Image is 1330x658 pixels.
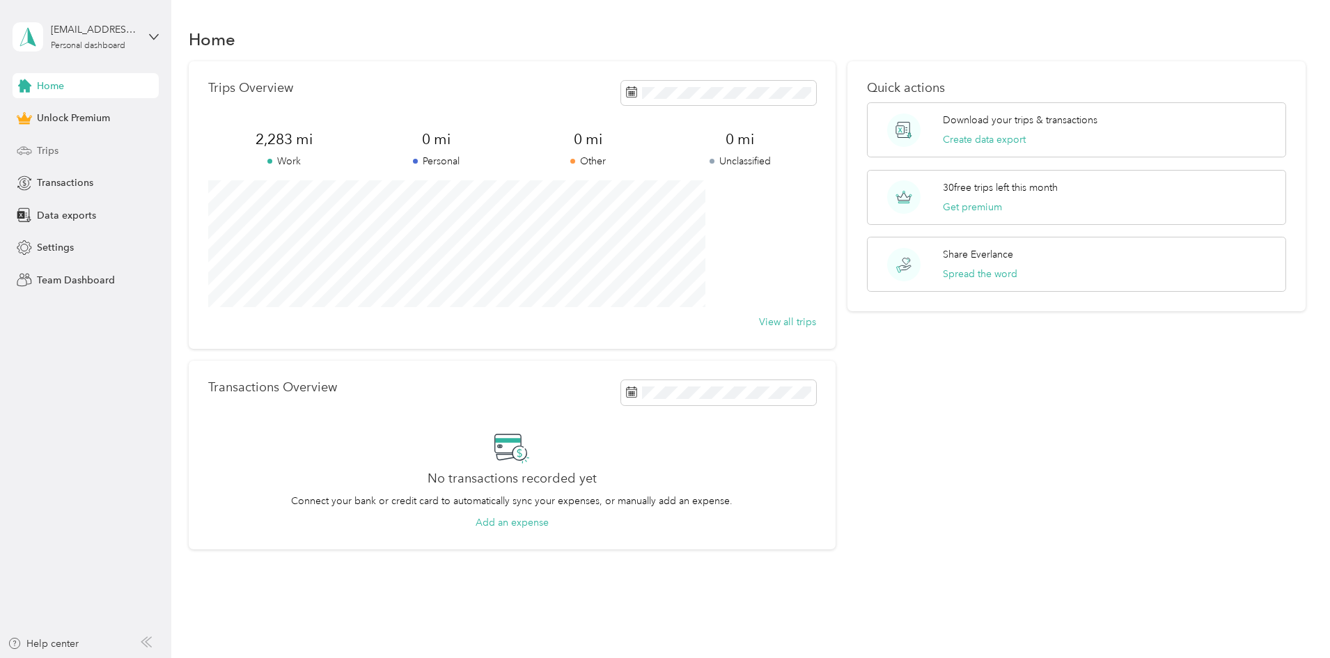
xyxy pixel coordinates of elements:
h2: No transactions recorded yet [428,471,597,486]
p: Download your trips & transactions [943,113,1097,127]
p: Transactions Overview [208,380,337,395]
p: Other [512,154,664,169]
span: Transactions [37,175,93,190]
div: Personal dashboard [51,42,125,50]
button: Help center [8,636,79,651]
button: View all trips [759,315,816,329]
span: Unlock Premium [37,111,110,125]
span: Data exports [37,208,96,223]
p: Personal [360,154,512,169]
button: Add an expense [476,515,549,530]
p: Trips Overview [208,81,293,95]
p: Unclassified [664,154,815,169]
span: 0 mi [360,130,512,149]
iframe: Everlance-gr Chat Button Frame [1252,580,1330,658]
span: Home [37,79,64,93]
button: Spread the word [943,267,1017,281]
div: [EMAIL_ADDRESS][DOMAIN_NAME] [51,22,138,37]
span: Trips [37,143,58,158]
h1: Home [189,32,235,47]
p: Work [208,154,360,169]
button: Create data export [943,132,1026,147]
p: Share Everlance [943,247,1013,262]
span: Settings [37,240,74,255]
p: Connect your bank or credit card to automatically sync your expenses, or manually add an expense. [291,494,733,508]
span: 0 mi [512,130,664,149]
button: Get premium [943,200,1002,214]
span: 2,283 mi [208,130,360,149]
span: 0 mi [664,130,815,149]
span: Team Dashboard [37,273,115,288]
p: Quick actions [867,81,1286,95]
p: 30 free trips left this month [943,180,1058,195]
